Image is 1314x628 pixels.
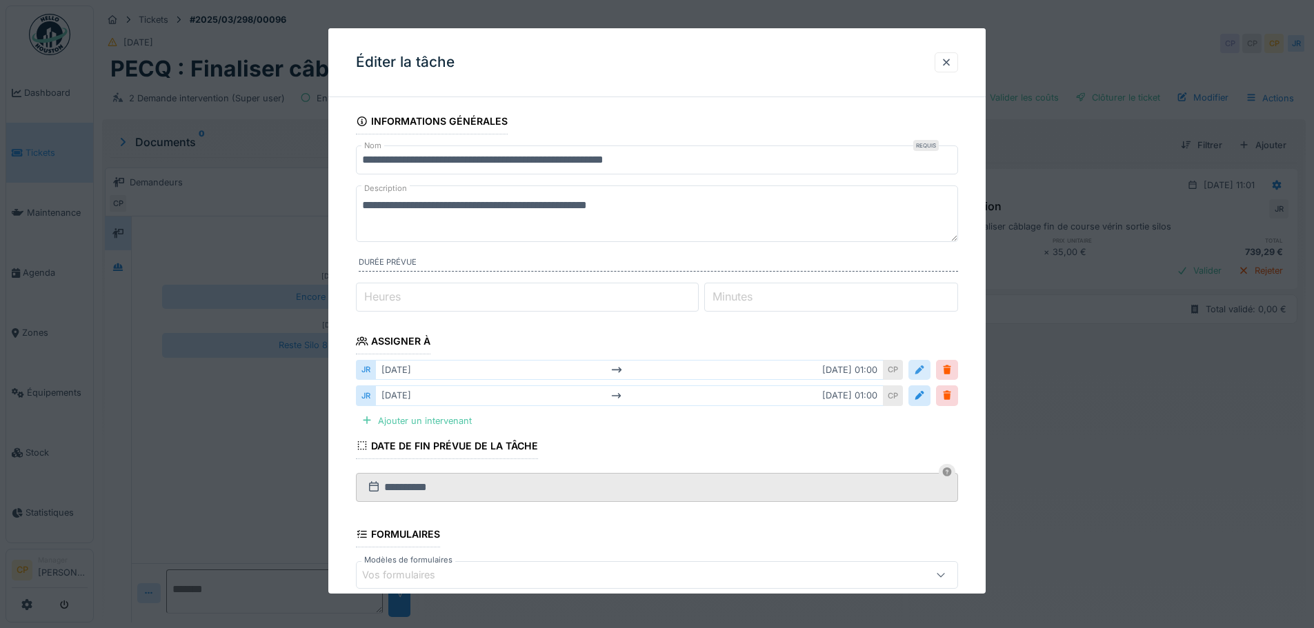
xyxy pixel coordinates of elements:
[356,111,508,134] div: Informations générales
[361,180,410,197] label: Description
[375,360,884,380] div: [DATE] [DATE] 01:00
[884,360,903,380] div: CP
[375,385,884,405] div: [DATE] [DATE] 01:00
[361,140,384,152] label: Nom
[356,436,538,459] div: Date de fin prévue de la tâche
[356,524,440,547] div: Formulaires
[361,554,455,566] label: Modèles de formulaires
[356,412,477,430] div: Ajouter un intervenant
[356,385,375,405] div: JR
[356,360,375,380] div: JR
[356,331,430,354] div: Assigner à
[884,385,903,405] div: CP
[710,288,755,305] label: Minutes
[361,288,404,305] label: Heures
[913,140,939,151] div: Requis
[362,567,455,583] div: Vos formulaires
[356,54,455,71] h3: Éditer la tâche
[359,256,958,272] label: Durée prévue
